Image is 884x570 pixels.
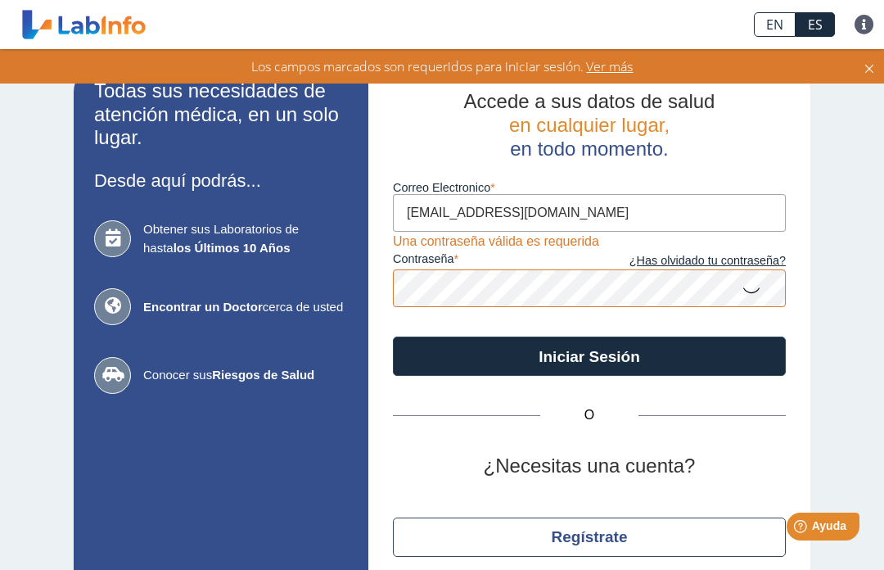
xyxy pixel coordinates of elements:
label: contraseña [393,252,589,270]
b: los Últimos 10 Años [174,241,291,255]
span: Los campos marcados son requeridos para iniciar sesión. [251,57,584,75]
b: Encontrar un Doctor [143,300,263,314]
span: Una contraseña válida es requerida [393,234,599,248]
h3: Desde aquí podrás... [94,170,348,191]
a: ES [796,12,835,37]
a: EN [754,12,796,37]
h2: ¿Necesitas una cuenta? [393,455,786,478]
span: O [540,405,638,425]
span: Obtener sus Laboratorios de hasta [143,220,348,257]
span: Conocer sus [143,366,348,385]
span: en todo momento. [510,138,668,160]
a: ¿Has olvidado tu contraseña? [589,252,786,270]
b: Riesgos de Salud [212,368,314,382]
span: en cualquier lugar, [509,114,670,136]
button: Regístrate [393,518,786,557]
button: Iniciar Sesión [393,337,786,376]
iframe: Help widget launcher [738,506,866,552]
span: Accede a sus datos de salud [464,90,715,112]
span: cerca de usted [143,298,348,317]
h2: Todas sus necesidades de atención médica, en un solo lugar. [94,79,348,150]
span: Ver más [584,57,634,75]
label: Correo Electronico [393,181,786,194]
